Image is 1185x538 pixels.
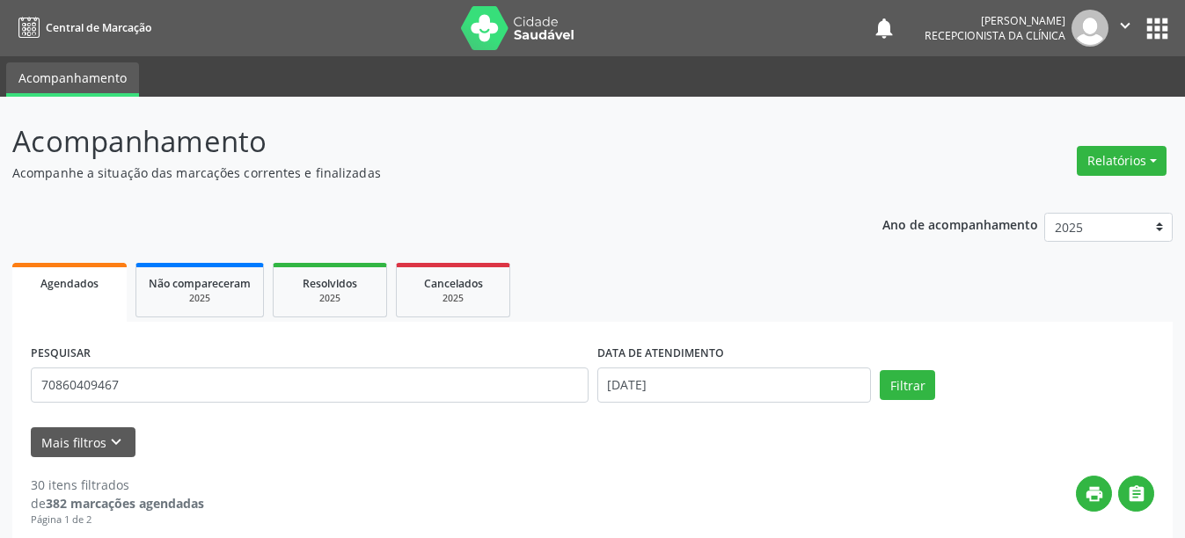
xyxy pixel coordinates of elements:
[880,370,935,400] button: Filtrar
[31,513,204,527] div: Página 1 de 2
[1072,10,1108,47] img: img
[597,340,724,367] label: DATA DE ATENDIMENTO
[12,13,151,42] a: Central de Marcação
[1077,146,1167,176] button: Relatórios
[31,476,204,494] div: 30 itens filtrados
[1142,13,1173,44] button: apps
[925,28,1065,43] span: Recepcionista da clínica
[31,367,589,403] input: Nome, CNS
[882,213,1038,235] p: Ano de acompanhamento
[925,13,1065,28] div: [PERSON_NAME]
[872,16,896,40] button: notifications
[286,292,374,305] div: 2025
[597,367,872,403] input: Selecione um intervalo
[1127,484,1146,504] i: 
[1085,484,1104,504] i: print
[424,276,483,291] span: Cancelados
[149,276,251,291] span: Não compareceram
[31,427,135,458] button: Mais filtroskeyboard_arrow_down
[31,494,204,513] div: de
[149,292,251,305] div: 2025
[40,276,99,291] span: Agendados
[409,292,497,305] div: 2025
[46,20,151,35] span: Central de Marcação
[1118,476,1154,512] button: 
[303,276,357,291] span: Resolvidos
[6,62,139,97] a: Acompanhamento
[46,495,204,512] strong: 382 marcações agendadas
[12,164,824,182] p: Acompanhe a situação das marcações correntes e finalizadas
[12,120,824,164] p: Acompanhamento
[1076,476,1112,512] button: print
[1116,16,1135,35] i: 
[31,340,91,367] label: PESQUISAR
[106,433,126,452] i: keyboard_arrow_down
[1108,10,1142,47] button: 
